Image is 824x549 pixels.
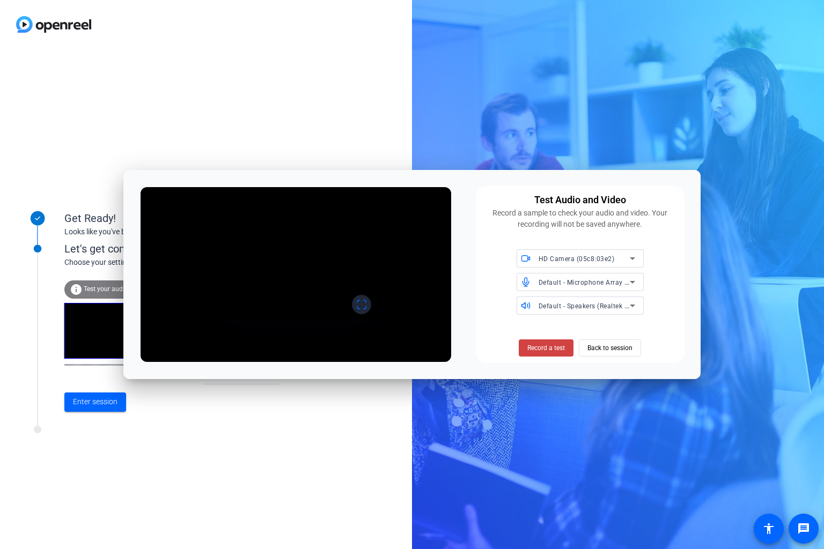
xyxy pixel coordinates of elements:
[797,522,810,535] mat-icon: message
[84,285,158,293] span: Test your audio and video
[579,339,641,357] button: Back to session
[527,343,565,353] span: Record a test
[64,241,301,257] div: Let's get connected.
[539,278,739,286] span: Default - Microphone Array (Realtek High Definition Audio(SST))
[64,257,301,268] div: Choose your settings
[534,192,626,207] div: Test Audio and Video
[519,339,573,357] button: Record a test
[762,522,775,535] mat-icon: accessibility
[539,255,615,263] span: HD Camera (05c8:03e2)
[64,210,279,226] div: Get Ready!
[73,396,117,407] span: Enter session
[64,226,279,238] div: Looks like you've been invited to join
[539,301,712,310] span: Default - Speakers (Realtek High Definition Audio(SST))
[482,207,678,230] div: Record a sample to check your audio and video. Your recording will not be saved anywhere.
[587,338,632,358] span: Back to session
[70,283,83,296] mat-icon: info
